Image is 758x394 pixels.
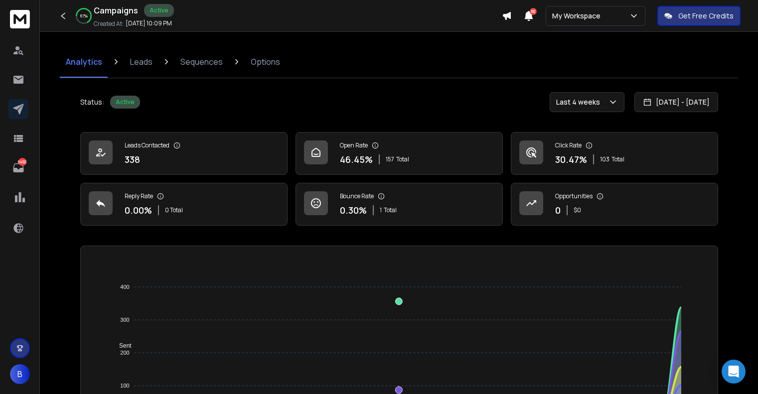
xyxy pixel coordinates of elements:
[10,364,30,384] button: B
[340,152,373,166] p: 46.45 %
[384,206,397,214] span: Total
[120,317,129,323] tspan: 300
[94,20,124,28] p: Created At:
[340,203,367,217] p: 0.30 %
[511,132,718,175] a: Click Rate30.47%103Total
[125,203,152,217] p: 0.00 %
[386,155,394,163] span: 157
[144,4,174,17] div: Active
[555,203,561,217] p: 0
[555,141,582,149] p: Click Rate
[245,46,286,78] a: Options
[80,183,288,226] a: Reply Rate0.00%0 Total
[130,56,152,68] p: Leads
[296,183,503,226] a: Bounce Rate0.30%1Total
[18,158,26,166] p: 6492
[60,46,108,78] a: Analytics
[556,97,604,107] p: Last 4 weeks
[530,8,537,15] span: 50
[511,183,718,226] a: Opportunities0$0
[340,141,368,149] p: Open Rate
[66,56,102,68] p: Analytics
[124,46,158,78] a: Leads
[555,152,587,166] p: 30.47 %
[80,97,104,107] p: Status:
[110,96,140,109] div: Active
[611,155,624,163] span: Total
[296,132,503,175] a: Open Rate46.45%157Total
[120,350,129,356] tspan: 200
[251,56,280,68] p: Options
[125,192,153,200] p: Reply Rate
[552,11,605,21] p: My Workspace
[125,141,169,149] p: Leads Contacted
[165,206,183,214] p: 0 Total
[678,11,734,21] p: Get Free Credits
[574,206,581,214] p: $ 0
[657,6,741,26] button: Get Free Credits
[174,46,229,78] a: Sequences
[80,132,288,175] a: Leads Contacted338
[94,4,138,16] h1: Campaigns
[125,152,140,166] p: 338
[80,13,88,19] p: 67 %
[396,155,409,163] span: Total
[120,383,129,389] tspan: 100
[112,342,132,349] span: Sent
[722,360,746,384] div: Open Intercom Messenger
[634,92,718,112] button: [DATE] - [DATE]
[8,158,28,178] a: 6492
[555,192,593,200] p: Opportunities
[340,192,374,200] p: Bounce Rate
[126,19,172,27] p: [DATE] 10:09 PM
[180,56,223,68] p: Sequences
[600,155,609,163] span: 103
[120,284,129,290] tspan: 400
[380,206,382,214] span: 1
